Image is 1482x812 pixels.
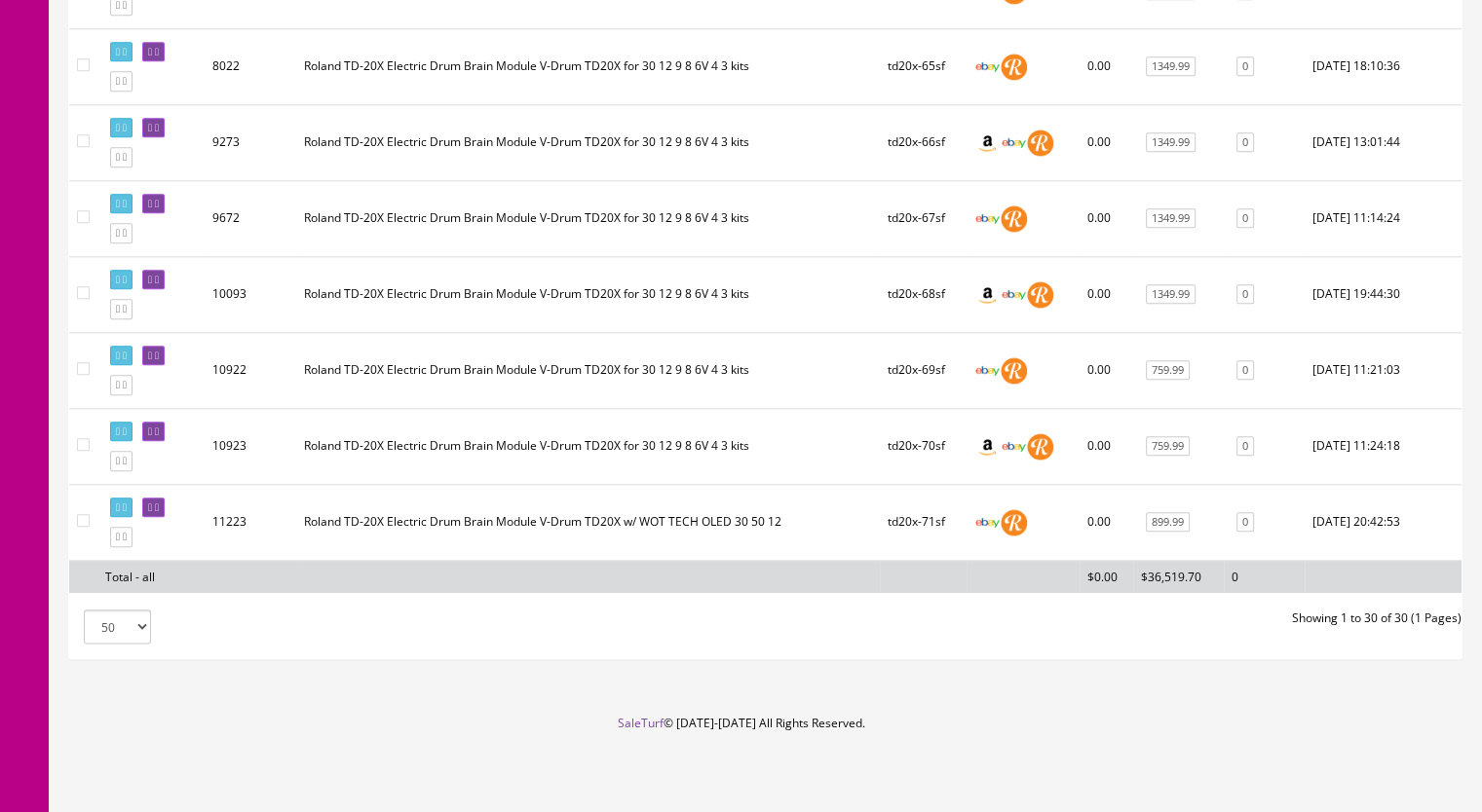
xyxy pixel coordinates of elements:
[205,28,296,104] td: 8022
[880,28,967,104] td: td20x-65sf
[1001,129,1027,156] img: ebay
[1236,436,1254,457] a: 0
[880,256,967,332] td: td20x-68sf
[296,332,880,408] td: Roland TD-20X Electric Drum Brain Module V-Drum TD20X for 30 12 9 8 6V 4 3 kits
[1146,132,1196,153] a: 1349.99
[296,104,880,180] td: Roland TD-20X Electric Drum Brain Module V-Drum TD20X for 30 12 9 8 6V 4 3 kits
[1080,560,1133,593] td: $0.00
[1001,54,1027,80] img: reverb
[1080,484,1133,560] td: 0.00
[1001,205,1027,232] img: reverb
[1236,132,1254,153] a: 0
[1305,332,1462,408] td: 2024-07-26 11:21:03
[1305,180,1462,256] td: 2023-08-10 11:14:24
[1080,408,1133,484] td: 0.00
[1236,56,1254,77] a: 0
[1080,28,1133,104] td: 0.00
[1305,104,1462,180] td: 2023-05-03 13:01:44
[974,54,1001,80] img: ebay
[205,332,296,408] td: 10922
[296,180,880,256] td: Roland TD-20X Electric Drum Brain Module V-Drum TD20X for 30 12 9 8 6V 4 3 kits
[296,484,880,560] td: Roland TD-20X Electric Drum Brain Module V-Drum TD20X w/ WOT TECH OLED 30 50 12
[296,256,880,332] td: Roland TD-20X Electric Drum Brain Module V-Drum TD20X for 30 12 9 8 6V 4 3 kits
[974,357,1001,384] img: ebay
[1305,256,1462,332] td: 2023-12-20 19:44:30
[880,408,967,484] td: td20x-70sf
[1080,256,1133,332] td: 0.00
[1146,284,1196,305] a: 1349.99
[1027,129,1053,156] img: reverb
[205,408,296,484] td: 10923
[974,509,1001,535] img: ebay
[1146,512,1190,533] a: 899.99
[1236,512,1254,533] a: 0
[1080,180,1133,256] td: 0.00
[880,332,967,408] td: td20x-69sf
[974,433,1001,460] img: amazon
[1236,208,1254,229] a: 0
[1080,104,1133,180] td: 0.00
[97,560,205,593] td: Total - all
[296,28,880,104] td: Roland TD-20X Electric Drum Brain Module V-Drum TD20X for 30 12 9 8 6V 4 3 kits
[974,205,1001,232] img: ebay
[205,484,296,560] td: 11223
[1146,436,1190,457] a: 759.99
[1146,208,1196,229] a: 1349.99
[1027,281,1053,308] img: reverb
[296,408,880,484] td: Roland TD-20X Electric Drum Brain Module V-Drum TD20X for 30 12 9 8 6V 4 3 kits
[205,180,296,256] td: 9672
[1305,484,1462,560] td: 2024-11-19 20:42:53
[1146,56,1196,77] a: 1349.99
[880,484,967,560] td: td20x-71sf
[618,715,664,731] a: SaleTurf
[1236,360,1254,381] a: 0
[974,129,1001,156] img: amazon
[1027,433,1053,460] img: reverb
[1001,281,1027,308] img: ebay
[1224,560,1305,593] td: 0
[1146,360,1190,381] a: 759.99
[880,104,967,180] td: td20x-66sf
[1080,332,1133,408] td: 0.00
[766,609,1477,627] div: Showing 1 to 30 of 30 (1 Pages)
[1133,560,1224,593] td: $36,519.70
[880,180,967,256] td: td20x-67sf
[1305,28,1462,104] td: 2022-05-25 18:10:36
[1001,509,1027,535] img: reverb
[1305,408,1462,484] td: 2024-07-26 11:24:18
[1236,284,1254,305] a: 0
[1001,357,1027,384] img: reverb
[205,104,296,180] td: 9273
[974,281,1001,308] img: amazon
[205,256,296,332] td: 10093
[1001,433,1027,460] img: ebay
